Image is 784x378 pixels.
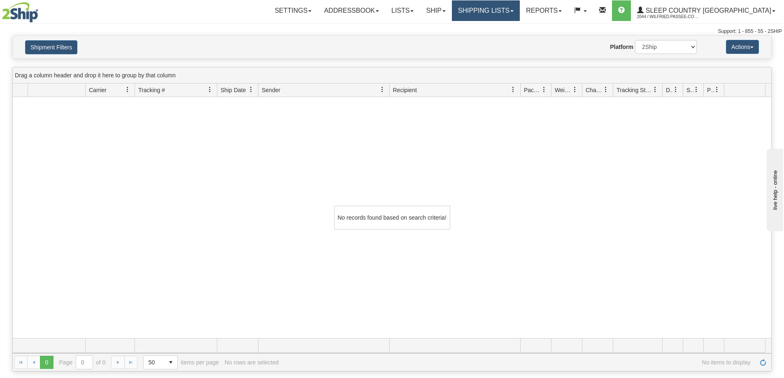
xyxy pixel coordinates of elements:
[138,86,165,94] span: Tracking #
[506,83,520,97] a: Recipient filter column settings
[616,86,652,94] span: Tracking Status
[2,2,38,23] img: logo2044.jpg
[599,83,613,97] a: Charge filter column settings
[765,147,783,231] iframe: chat widget
[644,7,771,14] span: Sleep Country [GEOGRAPHIC_DATA]
[149,358,159,366] span: 50
[707,86,714,94] span: Pickup Status
[375,83,389,97] a: Sender filter column settings
[666,86,673,94] span: Delivery Status
[284,359,751,366] span: No items to display
[143,355,219,369] span: items per page
[452,0,520,21] a: Shipping lists
[2,28,782,35] div: Support: 1 - 855 - 55 - 2SHIP
[686,86,693,94] span: Shipment Issues
[669,83,683,97] a: Delivery Status filter column settings
[13,67,771,83] div: grid grouping header
[385,0,420,21] a: Lists
[25,40,77,54] button: Shipment Filters
[334,206,450,230] div: No records found based on search criteria!
[726,40,759,54] button: Actions
[262,86,280,94] span: Sender
[568,83,582,97] a: Weight filter column settings
[6,7,76,13] div: live help - online
[393,86,417,94] span: Recipient
[710,83,724,97] a: Pickup Status filter column settings
[121,83,135,97] a: Carrier filter column settings
[586,86,603,94] span: Charge
[244,83,258,97] a: Ship Date filter column settings
[89,86,107,94] span: Carrier
[221,86,246,94] span: Ship Date
[520,0,568,21] a: Reports
[203,83,217,97] a: Tracking # filter column settings
[524,86,541,94] span: Packages
[420,0,451,21] a: Ship
[225,359,279,366] div: No rows are selected
[164,356,177,369] span: select
[555,86,572,94] span: Weight
[40,356,53,369] span: Page 0
[689,83,703,97] a: Shipment Issues filter column settings
[756,356,770,369] a: Refresh
[143,355,178,369] span: Page sizes drop down
[637,13,699,21] span: 2044 / Wilfried.Passee-Coutrin
[631,0,782,21] a: Sleep Country [GEOGRAPHIC_DATA] 2044 / Wilfried.Passee-Coutrin
[610,43,633,51] label: Platform
[537,83,551,97] a: Packages filter column settings
[268,0,318,21] a: Settings
[59,355,106,369] span: Page of 0
[318,0,385,21] a: Addressbook
[648,83,662,97] a: Tracking Status filter column settings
